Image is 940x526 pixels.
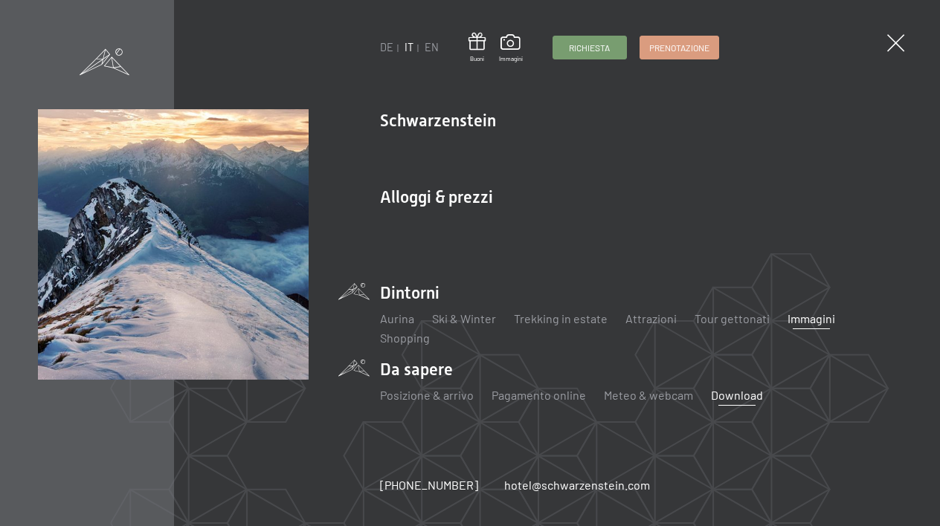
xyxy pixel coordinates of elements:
[432,311,496,325] a: Ski & Winter
[604,388,693,402] a: Meteo & webcam
[405,41,413,53] a: IT
[380,331,430,345] a: Shopping
[492,388,586,402] a: Pagamento online
[711,388,763,402] a: Download
[553,36,626,59] a: Richiesta
[380,311,414,325] a: Aurina
[499,55,523,63] span: Immagini
[380,477,478,493] a: [PHONE_NUMBER]
[425,41,439,53] a: EN
[514,311,608,325] a: Trekking in estate
[499,34,523,62] a: Immagini
[469,33,486,63] a: Buoni
[380,41,393,53] a: DE
[788,311,835,325] a: Immagini
[640,36,718,59] a: Prenotazione
[625,311,677,325] a: Attrazioni
[569,42,610,54] span: Richiesta
[649,42,709,54] span: Prenotazione
[380,388,474,402] a: Posizione & arrivo
[504,477,650,493] a: hotel@schwarzenstein.com
[380,478,478,492] span: [PHONE_NUMBER]
[469,55,486,63] span: Buoni
[695,311,770,325] a: Tour gettonati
